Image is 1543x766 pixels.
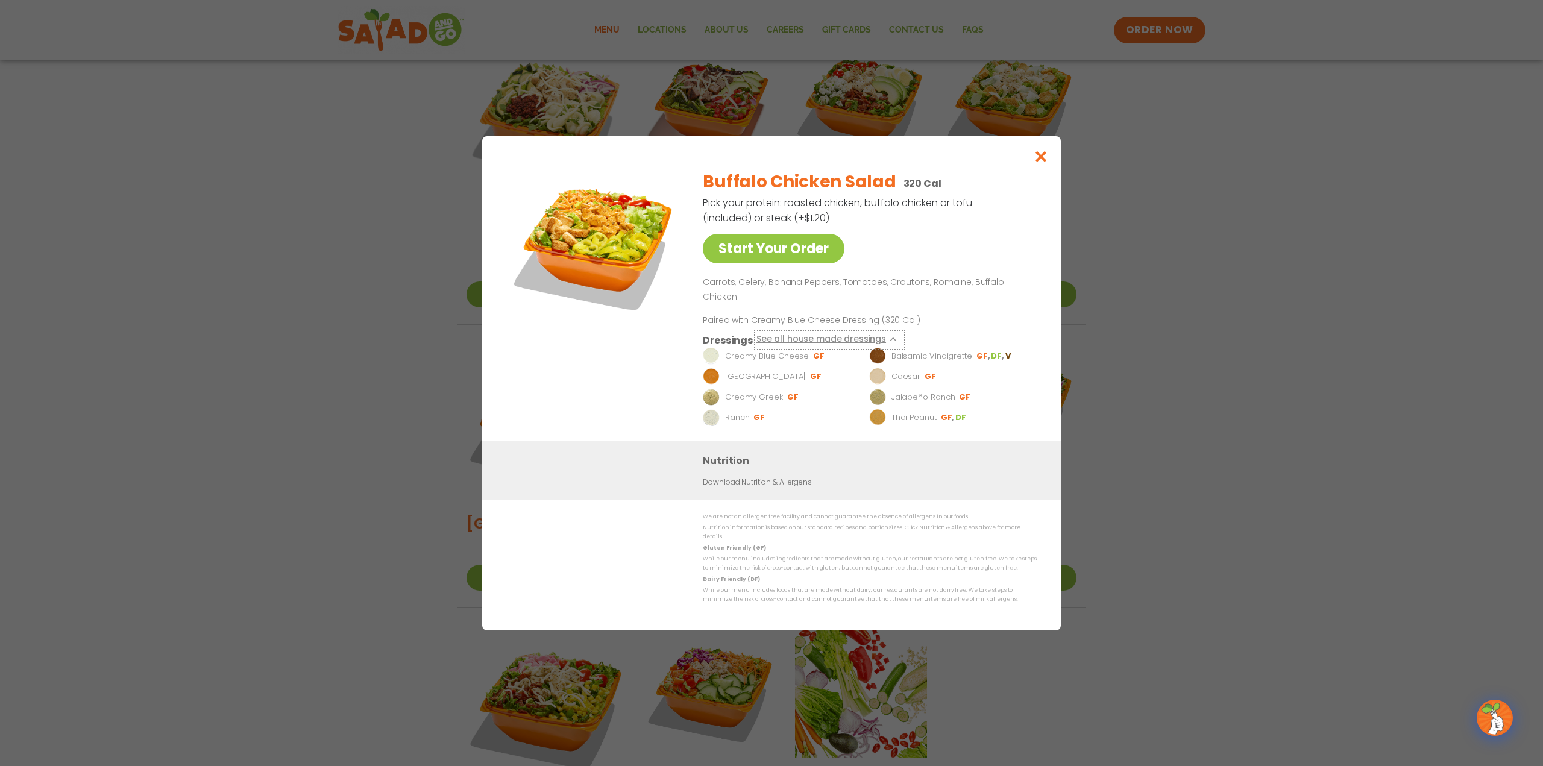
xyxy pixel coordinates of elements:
li: GF [813,350,826,361]
h3: Dressings [703,332,753,347]
a: Download Nutrition & Allergens [703,476,811,488]
p: Carrots, Celery, Banana Peppers, Tomatoes, Croutons, Romaine, Buffalo Chicken [703,275,1032,304]
li: GF [941,412,955,422]
strong: Dairy Friendly (DF) [703,575,759,582]
a: Start Your Order [703,234,844,263]
p: Caesar [891,370,920,382]
img: Dressing preview image for Thai Peanut [869,409,886,425]
li: V [1005,350,1012,361]
li: GF [810,371,823,381]
li: DF [991,350,1005,361]
li: GF [959,391,972,402]
p: Jalapeño Ranch [891,391,955,403]
p: 320 Cal [903,176,941,191]
li: GF [787,391,800,402]
img: Featured product photo for Buffalo Chicken Salad [509,160,678,329]
button: Close modal [1022,136,1061,177]
p: Pick your protein: roasted chicken, buffalo chicken or tofu (included) or steak (+$1.20) [703,195,974,225]
p: Ranch [725,411,750,423]
h3: Nutrition [703,453,1043,468]
p: Creamy Greek [725,391,783,403]
img: Dressing preview image for Jalapeño Ranch [869,388,886,405]
p: Paired with Creamy Blue Cheese Dressing (320 Cal) [703,313,926,326]
img: Dressing preview image for Ranch [703,409,720,425]
p: [GEOGRAPHIC_DATA] [725,370,806,382]
button: See all house made dressings [756,332,903,347]
p: While our menu includes foods that are made without dairy, our restaurants are not dairy free. We... [703,586,1037,604]
li: DF [955,412,967,422]
img: wpChatIcon [1478,701,1512,735]
img: Dressing preview image for Caesar [869,368,886,385]
img: Dressing preview image for Balsamic Vinaigrette [869,347,886,364]
p: Thai Peanut [891,411,937,423]
img: Dressing preview image for Creamy Greek [703,388,720,405]
p: We are not an allergen free facility and cannot guarantee the absence of allergens in our foods. [703,512,1037,521]
li: GF [925,371,937,381]
li: GF [976,350,991,361]
p: Balsamic Vinaigrette [891,350,972,362]
p: Creamy Blue Cheese [725,350,809,362]
img: Dressing preview image for Creamy Blue Cheese [703,347,720,364]
p: Nutrition information is based on our standard recipes and portion sizes. Click Nutrition & Aller... [703,523,1037,542]
p: While our menu includes ingredients that are made without gluten, our restaurants are not gluten ... [703,554,1037,573]
img: Dressing preview image for BBQ Ranch [703,368,720,385]
li: GF [753,412,766,422]
strong: Gluten Friendly (GF) [703,544,765,551]
h2: Buffalo Chicken Salad [703,169,896,195]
